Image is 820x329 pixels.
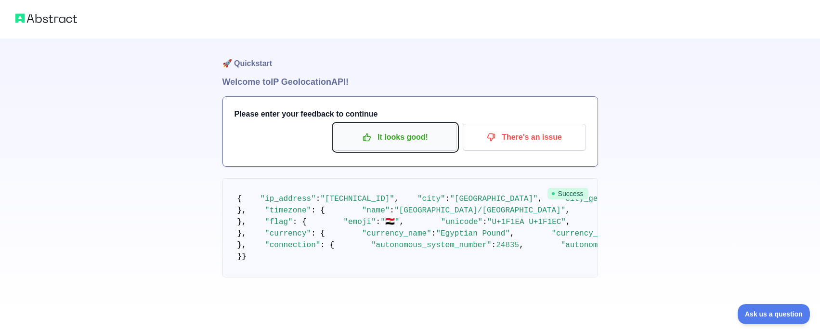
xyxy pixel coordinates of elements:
[362,206,390,215] span: "name"
[450,195,537,203] span: "[GEOGRAPHIC_DATA]"
[496,241,519,250] span: 24835
[565,206,570,215] span: ,
[371,241,492,250] span: "autonomous_system_number"
[445,195,450,203] span: :
[293,218,307,226] span: : {
[538,195,543,203] span: ,
[519,241,524,250] span: ,
[566,218,571,226] span: ,
[394,206,565,215] span: "[GEOGRAPHIC_DATA]/[GEOGRAPHIC_DATA]"
[222,39,598,75] h1: 🚀 Quickstart
[362,229,431,238] span: "currency_name"
[547,188,588,199] span: Success
[417,195,445,203] span: "city"
[470,129,579,145] p: There's an issue
[380,218,399,226] span: "🇪🇬"
[260,195,316,203] span: "ip_address"
[237,195,242,203] span: {
[738,304,810,324] iframe: Toggle Customer Support
[320,195,394,203] span: "[TECHNICAL_ID]"
[15,12,77,25] img: Abstract logo
[487,218,566,226] span: "U+1F1EA U+1F1EC"
[265,218,293,226] span: "flag"
[265,241,320,250] span: "connection"
[222,75,598,89] h1: Welcome to IP Geolocation API!
[436,229,510,238] span: "Egyptian Pound"
[334,124,457,151] button: It looks good!
[265,206,311,215] span: "timezone"
[376,218,381,226] span: :
[265,229,311,238] span: "currency"
[311,229,325,238] span: : {
[390,206,394,215] span: :
[343,218,376,226] span: "emoji"
[492,241,496,250] span: :
[431,229,436,238] span: :
[311,206,325,215] span: : {
[399,218,404,226] span: ,
[561,241,709,250] span: "autonomous_system_organization"
[463,124,586,151] button: There's an issue
[551,229,621,238] span: "currency_code"
[394,195,399,203] span: ,
[341,129,450,145] p: It looks good!
[441,218,482,226] span: "unicode"
[320,241,334,250] span: : {
[510,229,515,238] span: ,
[316,195,321,203] span: :
[482,218,487,226] span: :
[234,108,586,120] h3: Please enter your feedback to continue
